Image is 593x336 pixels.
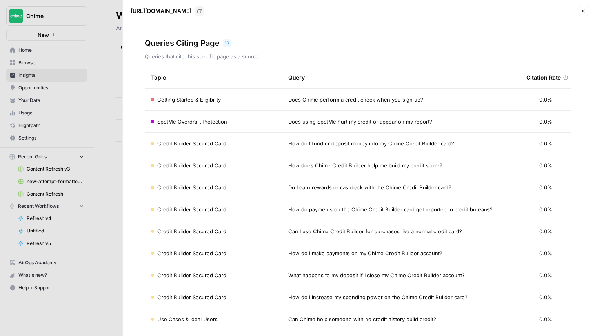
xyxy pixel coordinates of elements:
[539,183,552,191] span: 0.0%
[131,7,191,15] p: [URL][DOMAIN_NAME]
[157,162,226,169] span: Credit Builder Secured Card
[288,315,436,323] span: Can Chime help someone with no credit history build credit?
[157,293,226,301] span: Credit Builder Secured Card
[539,227,552,235] span: 0.0%
[539,96,552,104] span: 0.0%
[288,162,442,169] span: How does Chime Credit Builder help me build my credit score?
[157,118,227,125] span: SpotMe Overdraft Protection
[288,271,465,279] span: What happens to my deposit if I close my Chime Credit Builder account?
[288,227,462,235] span: Can I use Chime Credit Builder for purchases like a normal credit card?
[526,74,561,82] span: Citation Rate
[539,249,552,257] span: 0.0%
[157,227,226,235] span: Credit Builder Secured Card
[157,249,226,257] span: Credit Builder Secured Card
[288,205,493,213] span: How do payments on the Chime Credit Builder card get reported to credit bureaus?
[539,293,552,301] span: 0.0%
[539,271,552,279] span: 0.0%
[223,39,231,47] div: 12
[288,249,442,257] span: How do I make payments on my Chime Credit Builder account?
[157,140,226,147] span: Credit Builder Secured Card
[195,6,204,16] a: Go to page https://www.chime.com/credit
[157,315,218,323] span: Use Cases & Ideal Users
[145,38,220,49] h3: Queries Citing Page
[539,315,552,323] span: 0.0%
[157,205,226,213] span: Credit Builder Secured Card
[539,140,552,147] span: 0.0%
[288,118,432,125] span: Does using SpotMe hurt my credit or appear on my report?
[288,293,467,301] span: How do I increase my spending power on the Chime Credit Builder card?
[288,67,514,88] div: Query
[539,118,552,125] span: 0.0%
[288,96,423,104] span: Does Chime perform a credit check when you sign up?
[145,53,571,60] p: Queries that cite this specific page as a source.
[157,96,221,104] span: Getting Started & Eligibility
[151,67,166,88] div: Topic
[539,162,552,169] span: 0.0%
[157,271,226,279] span: Credit Builder Secured Card
[288,183,451,191] span: Do I earn rewards or cashback with the Chime Credit Builder card?
[157,183,226,191] span: Credit Builder Secured Card
[539,205,552,213] span: 0.0%
[288,140,454,147] span: How do I fund or deposit money into my Chime Credit Builder card?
